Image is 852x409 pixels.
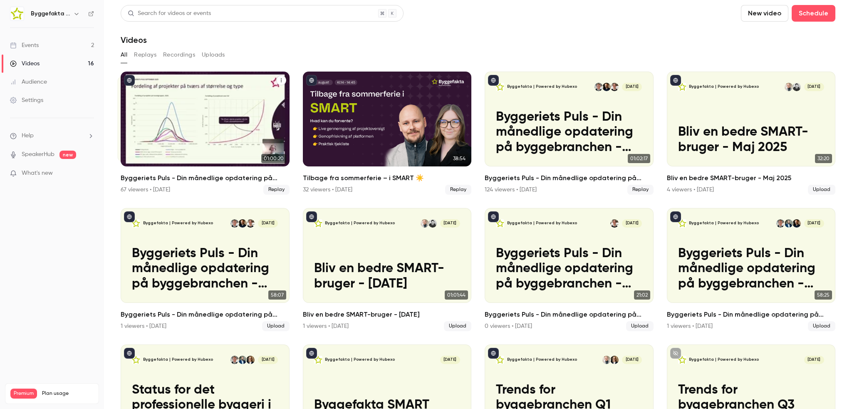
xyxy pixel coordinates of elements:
[667,186,714,194] div: 4 viewers • [DATE]
[258,219,278,228] span: [DATE]
[485,173,654,183] h2: Byggeriets Puls - Din månedlige opdatering på byggebranchen - [DATE]
[230,219,239,228] img: Lasse Lundqvist
[678,219,686,228] img: Byggeriets Puls - Din månedlige opdatering på byggebranchen - Februar 2025
[10,131,94,140] li: help-dropdown-opener
[667,173,836,183] h2: Bliv en bedre SMART-bruger - Maj 2025
[485,72,654,195] a: Byggeriets Puls - Din månedlige opdatering på byggebranchen - Maj 2025Byggefakta | Powered by Hub...
[10,96,43,104] div: Settings
[602,83,611,91] img: Thomas Simonsen
[793,83,801,91] img: Mads Starling-Juhl
[496,83,504,91] img: Byggeriets Puls - Din månedlige opdatering på byggebranchen - Maj 2025
[121,208,290,331] a: Byggeriets Puls - Din månedlige opdatering på byggebranchen - April 2025Byggefakta | Powered by H...
[808,185,835,195] span: Upload
[670,211,681,222] button: published
[485,208,654,331] a: Byggeriets Puls - Din månedlige opdatering på byggebranchen - Marts 2025Byggefakta | Powered by H...
[124,75,135,86] button: published
[610,219,619,228] img: Rasmus Schulian
[10,389,37,399] span: Premium
[10,7,24,20] img: Byggefakta | Powered by Hubexo
[121,5,835,404] section: Videos
[496,110,642,155] p: Byggeriets Puls - Din månedlige opdatering på byggebranchen - [DATE]
[488,75,499,86] button: published
[507,84,577,90] p: Byggefakta | Powered by Hubexo
[485,322,532,330] div: 0 viewers • [DATE]
[485,310,654,320] h2: Byggeriets Puls - Din månedlige opdatering på byggebranchen - Marts 2025
[306,211,317,222] button: published
[689,221,759,226] p: Byggefakta | Powered by Hubexo
[485,208,654,331] li: Byggeriets Puls - Din månedlige opdatering på byggebranchen - Marts 2025
[238,356,247,364] img: Martin Kyed
[325,357,395,363] p: Byggefakta | Powered by Hubexo
[121,35,147,45] h1: Videos
[246,219,255,228] img: Rasmus Schulian
[667,310,836,320] h2: Byggeriets Puls - Din månedlige opdatering på byggebranchen - Februar 2025
[496,219,504,228] img: Byggeriets Puls - Din månedlige opdatering på byggebranchen - Marts 2025
[622,83,642,91] span: [DATE]
[678,356,686,364] img: Trends for byggebranchen Q3 2023
[143,357,213,363] p: Byggefakta | Powered by Hubexo
[314,356,322,364] img: Byggefakta SMART Siteshop Superoffice
[496,356,504,364] img: Trends for byggebranchen Q1 2024
[22,169,53,178] span: What's new
[440,219,460,228] span: [DATE]
[440,356,460,364] span: [DATE]
[815,290,832,300] span: 58:25
[143,221,213,226] p: Byggefakta | Powered by Hubexo
[121,310,290,320] h2: Byggeriets Puls - Din månedlige opdatering på byggebranchen - [DATE]
[258,356,278,364] span: [DATE]
[445,290,468,300] span: 01:01:44
[121,72,290,195] a: Byggeriets Puls - Din månedlige opdatering på byggebranchenByggefakta | Powered by HubexoMartin K...
[667,208,836,331] li: Byggeriets Puls - Din månedlige opdatering på byggebranchen - Februar 2025
[303,310,472,320] h2: Bliv en bedre SMART-bruger - [DATE]
[230,356,239,364] img: Lasse Lundqvist
[263,185,290,195] span: Replay
[444,321,471,331] span: Upload
[776,219,785,228] img: Lasse Lundqvist
[485,72,654,195] li: Byggeriets Puls - Din månedlige opdatering på byggebranchen - Maj 2025
[594,83,603,91] img: Lasse Lundqvist
[268,290,286,300] span: 58:07
[421,219,429,228] img: Bo Abildtrup
[451,154,468,163] span: 38:54
[246,356,255,364] img: Mette Pedersen
[121,186,170,194] div: 67 viewers • [DATE]
[303,186,352,194] div: 32 viewers • [DATE]
[667,208,836,331] a: Byggeriets Puls - Din månedlige opdatering på byggebranchen - Februar 2025Byggefakta | Powered ...
[261,154,286,163] span: 01:00:20
[626,321,654,331] span: Upload
[128,9,211,18] div: Search for videos or events
[132,356,140,364] img: Status for det professionelle byggeri i 2024 og et tidligt indblik i 2025
[84,170,94,177] iframe: Noticeable Trigger
[485,186,537,194] div: 124 viewers • [DATE]
[689,357,759,363] p: Byggefakta | Powered by Hubexo
[445,185,471,195] span: Replay
[10,41,39,50] div: Events
[303,208,472,331] li: Bliv en bedre SMART-bruger - April 2025
[785,219,793,228] img: Martin Kyed
[622,356,642,364] span: [DATE]
[132,219,140,228] img: Byggeriets Puls - Din månedlige opdatering på byggebranchen - April 2025
[667,72,836,195] li: Bliv en bedre SMART-bruger - Maj 2025
[667,72,836,195] a: Bliv en bedre SMART-bruger - Maj 2025Byggefakta | Powered by HubexoMads Starling-JuhlBo Abildtrup...
[121,322,166,330] div: 1 viewers • [DATE]
[314,219,322,228] img: Bliv en bedre SMART-bruger - April 2025
[121,173,290,183] h2: Byggeriets Puls - Din månedlige opdatering på byggebranchen
[132,246,278,292] p: Byggeriets Puls - Din månedlige opdatering på byggebranchen - [DATE]
[303,208,472,331] a: Bliv en bedre SMART-bruger - April 2025Byggefakta | Powered by HubexoMads Starling-JuhlBo Abildtr...
[303,72,472,195] a: 38:54Tilbage fra sommerferie – i SMART ☀️32 viewers • [DATE]Replay
[121,48,127,62] button: All
[678,83,686,91] img: Bliv en bedre SMART-bruger - Maj 2025
[10,78,47,86] div: Audience
[163,48,195,62] button: Recordings
[634,290,650,300] span: 21:02
[488,348,499,359] button: published
[202,48,225,62] button: Uploads
[121,72,290,195] li: Byggeriets Puls - Din månedlige opdatering på byggebranchen
[306,75,317,86] button: published
[622,219,642,228] span: [DATE]
[134,48,156,62] button: Replays
[741,5,788,22] button: New video
[808,321,835,331] span: Upload
[815,154,832,163] span: 32:20
[488,211,499,222] button: published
